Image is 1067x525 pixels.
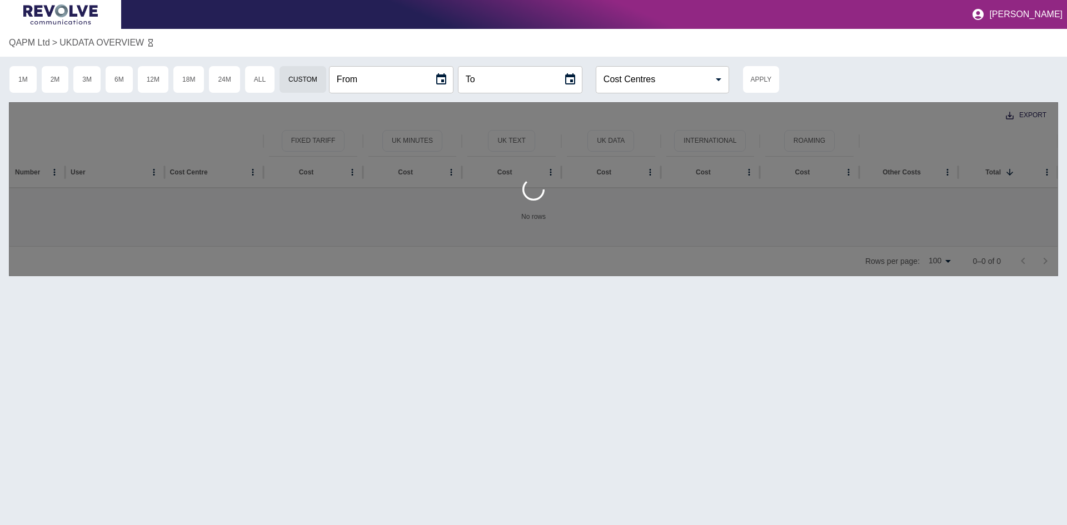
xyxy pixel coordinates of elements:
button: 6M [105,66,133,93]
button: Choose date, selected date is 12 Aug 2025 [430,68,452,91]
p: [PERSON_NAME] [989,9,1063,19]
button: 1M [9,66,37,93]
button: Custom [279,66,327,93]
a: QAPM Ltd [9,36,50,49]
a: UKDATA OVERVIEW [59,36,144,49]
p: > [52,36,57,49]
button: 12M [137,66,169,93]
button: Choose date, selected date is 11 Sep 2025 [559,68,581,91]
button: 18M [173,66,205,93]
button: [PERSON_NAME] [967,3,1067,26]
button: All [245,66,275,93]
button: 24M [208,66,240,93]
button: Apply [742,66,780,93]
button: 3M [73,66,101,93]
img: Logo [23,4,98,24]
button: 2M [41,66,69,93]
